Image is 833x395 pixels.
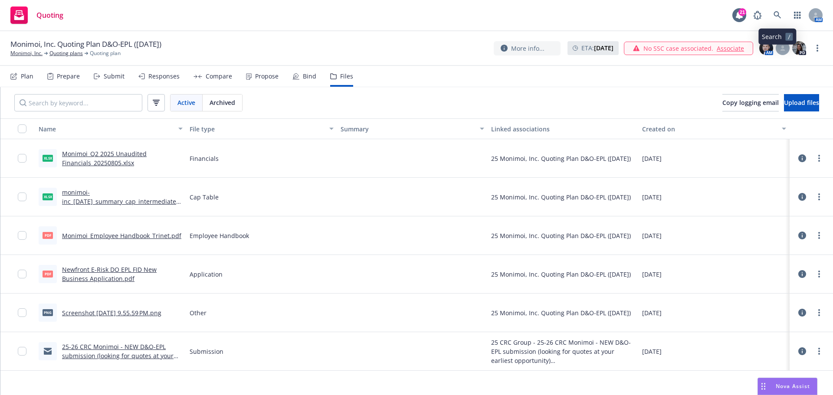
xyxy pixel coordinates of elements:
[49,49,83,57] a: Quoting plans
[814,269,824,279] a: more
[35,118,186,139] button: Name
[491,308,631,317] div: 25 Monimoi, Inc. Quoting Plan D&O-EPL ([DATE])
[148,73,180,80] div: Responses
[642,154,662,163] span: [DATE]
[10,49,43,57] a: Monimoi, Inc.
[190,308,207,317] span: Other
[494,41,561,55] button: More info...
[642,308,662,317] span: [DATE]
[177,98,195,107] span: Active
[90,49,121,57] span: Quoting plan
[303,73,316,80] div: Bind
[190,231,249,240] span: Employee Handbook
[491,231,631,240] div: 25 Monimoi, Inc. Quoting Plan D&O-EPL ([DATE])
[341,124,475,134] div: Summary
[62,265,157,283] a: Newfront E-Risk DO EPL FID New Business Application.pdf
[814,307,824,318] a: more
[814,153,824,163] a: more
[789,7,806,24] a: Switch app
[43,155,53,161] span: xlsx
[14,94,142,111] input: Search by keyword...
[488,118,639,139] button: Linked associations
[190,124,324,134] div: File type
[186,118,337,139] button: File type
[43,309,53,316] span: png
[21,73,33,80] div: Plan
[18,231,26,240] input: Toggle Row Selected
[722,98,779,107] span: Copy logging email
[18,124,26,133] input: Select all
[758,378,769,395] div: Drag to move
[190,193,219,202] span: Cap Table
[62,309,161,317] a: Screenshot [DATE] 9.55.59 PM.png
[642,270,662,279] span: [DATE]
[643,44,713,53] span: No SSC case associated.
[738,8,746,16] div: 21
[255,73,279,80] div: Propose
[642,124,777,134] div: Created on
[57,73,80,80] div: Prepare
[814,192,824,202] a: more
[491,270,631,279] div: 25 Monimoi, Inc. Quoting Plan D&O-EPL ([DATE])
[784,94,819,111] button: Upload files
[18,193,26,201] input: Toggle Row Selected
[491,124,635,134] div: Linked associations
[511,44,544,53] span: More info...
[43,271,53,277] span: pdf
[759,41,773,55] img: photo
[491,154,631,163] div: 25 Monimoi, Inc. Quoting Plan D&O-EPL ([DATE])
[190,270,223,279] span: Application
[39,124,173,134] div: Name
[62,188,182,215] a: monimoi-inc_[DATE]_summary_cap_intermediate_cap_detailed_cap.xlsx
[581,43,613,52] span: ETA :
[749,7,766,24] a: Report a Bug
[594,44,613,52] strong: [DATE]
[36,12,63,19] span: Quoting
[18,154,26,163] input: Toggle Row Selected
[491,338,635,365] div: 25 CRC Group - 25-26 CRC Monimoi - NEW D&O-EPL submission (looking for quotes at your earliest op...
[18,270,26,278] input: Toggle Row Selected
[639,118,790,139] button: Created on
[190,154,219,163] span: Financials
[776,382,810,390] span: Nova Assist
[491,193,631,202] div: 25 Monimoi, Inc. Quoting Plan D&O-EPL ([DATE])
[43,193,53,200] span: xlsx
[784,98,819,107] span: Upload files
[18,308,26,317] input: Toggle Row Selected
[43,232,53,238] span: pdf
[769,7,786,24] a: Search
[758,378,817,395] button: Nova Assist
[814,346,824,356] a: more
[812,43,823,53] a: more
[210,98,235,107] span: Archived
[10,39,161,49] span: Monimoi, Inc. Quoting Plan D&O-EPL ([DATE])
[18,347,26,356] input: Toggle Row Selected
[62,150,147,167] a: Monimoi_Q2 2025 Unaudited Financials_20250805.xlsx
[190,347,223,356] span: Submission
[206,73,232,80] div: Compare
[62,343,174,369] a: 25-26 CRC Monimoi - NEW D&O-EPL submission (looking for quotes at your earliest opportunity).msg
[722,94,779,111] button: Copy logging email
[717,44,744,53] a: Associate
[7,3,67,27] a: Quoting
[814,230,824,241] a: more
[792,41,806,55] img: photo
[104,73,125,80] div: Submit
[62,232,181,240] a: Monimoi_Employee Handbook_Trinet.pdf
[337,118,488,139] button: Summary
[642,347,662,356] span: [DATE]
[642,231,662,240] span: [DATE]
[642,193,662,202] span: [DATE]
[340,73,353,80] div: Files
